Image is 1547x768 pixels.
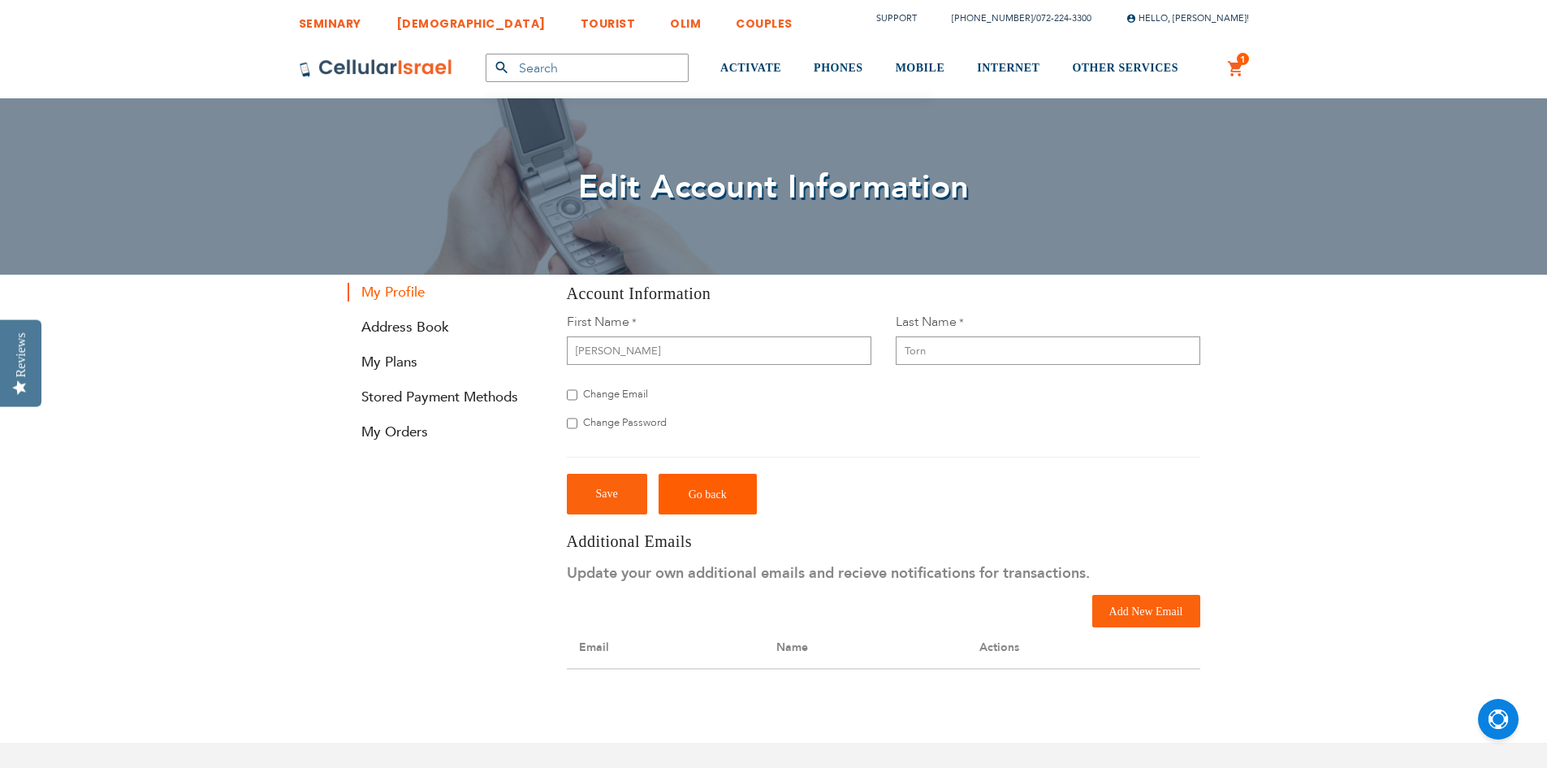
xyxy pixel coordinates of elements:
[736,4,793,34] a: COUPLES
[583,387,648,401] span: Change Email
[567,531,1200,553] h3: Additional Emails
[764,627,967,669] th: Name
[814,38,863,99] a: PHONES
[348,318,542,336] a: Address Book
[581,4,636,34] a: TOURIST
[1227,59,1245,79] a: 1
[299,59,453,78] img: Cellular Israel Logo
[348,283,542,302] strong: My Profile
[977,38,1039,99] a: INTERNET
[876,12,917,24] a: Support
[977,62,1039,74] span: INTERNET
[1072,38,1178,99] a: OTHER SERVICES
[299,4,361,34] a: SEMINARY
[567,387,577,403] input: Change Email
[1072,62,1178,74] span: OTHER SERVICES
[396,4,546,34] a: [DEMOGRAPHIC_DATA]
[567,561,1200,587] p: Update your own additional emails and recieve notifications for transactions.
[567,336,871,365] input: First Name
[1126,12,1249,24] span: Hello, [PERSON_NAME]!
[689,488,727,501] span: Go back
[670,4,701,34] a: OLIM
[896,336,1200,365] input: Last Name
[567,627,764,669] th: Email
[967,627,1200,669] th: Actions
[567,283,1200,305] h3: Account Information
[1109,605,1183,618] span: Add New Email
[14,332,28,377] div: Reviews
[567,313,629,331] span: First Name
[567,474,647,514] button: Save
[348,353,542,371] a: My Plans
[1092,595,1200,627] button: Add New Email
[659,474,757,514] a: Go back
[814,62,863,74] span: PHONES
[348,423,542,441] a: My Orders
[896,38,945,99] a: MOBILE
[583,415,667,430] span: Change Password
[1240,53,1246,66] span: 1
[578,165,970,210] span: Edit Account Information
[720,38,781,99] a: ACTIVATE
[896,62,945,74] span: MOBILE
[596,488,618,500] span: Save
[952,12,1033,24] a: [PHONE_NUMBER]
[486,54,689,82] input: Search
[567,415,577,432] input: Change Password
[1036,12,1091,24] a: 072-224-3300
[348,388,542,406] a: Stored Payment Methods
[936,7,1091,30] li: /
[720,62,781,74] span: ACTIVATE
[896,313,957,331] span: Last Name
